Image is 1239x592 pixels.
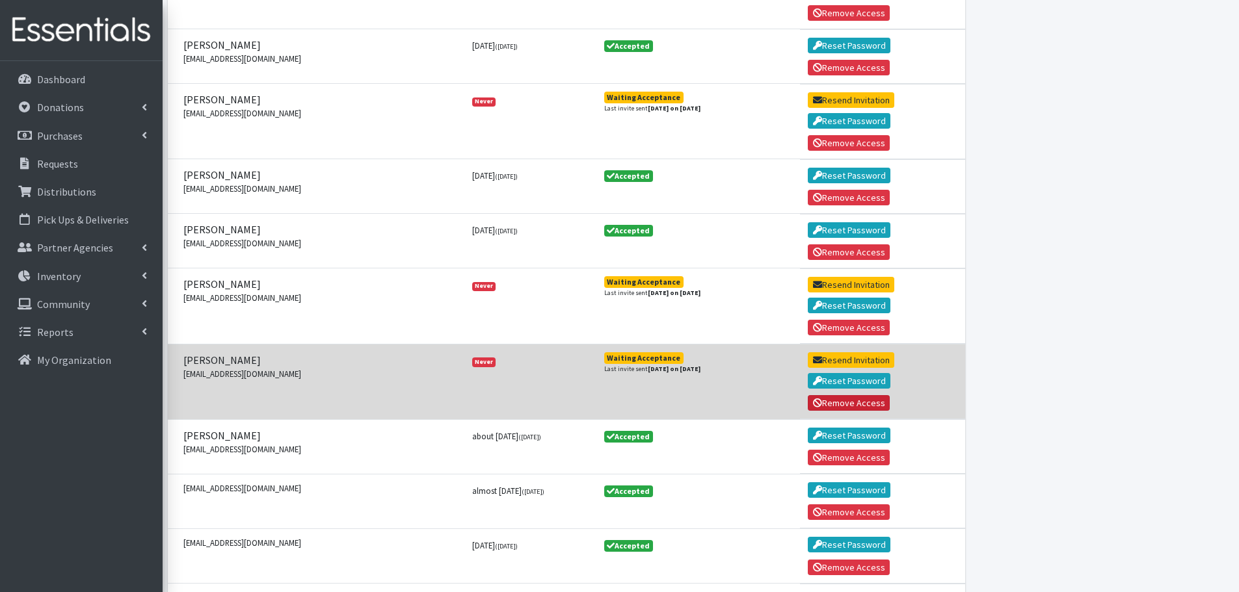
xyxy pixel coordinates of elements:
p: Dashboard [37,73,85,86]
p: My Organization [37,354,111,367]
button: Remove Access [808,5,890,21]
button: Reset Password [808,168,890,183]
button: Resend Invitation [808,352,894,368]
small: [EMAIL_ADDRESS][DOMAIN_NAME] [183,53,457,65]
small: [DATE] [472,170,518,181]
small: ([DATE]) [495,42,518,51]
button: Remove Access [808,320,890,335]
a: Community [5,291,157,317]
strong: [DATE] on [DATE] [648,365,700,373]
span: Never [472,282,496,291]
span: Accepted [604,225,654,237]
button: Reset Password [808,113,890,129]
button: Remove Access [808,244,890,260]
button: Remove Access [808,60,890,75]
button: Reset Password [808,222,890,238]
small: Last invite sent [604,364,700,374]
a: Purchases [5,123,157,149]
small: Last invite sent [604,103,700,113]
span: Accepted [604,170,654,182]
small: ([DATE]) [495,172,518,181]
span: Accepted [604,485,654,497]
button: Reset Password [808,38,890,53]
small: [EMAIL_ADDRESS][DOMAIN_NAME] [183,482,457,495]
button: Reset Password [808,428,890,443]
p: Pick Ups & Deliveries [37,213,129,226]
small: [EMAIL_ADDRESS][DOMAIN_NAME] [183,292,457,304]
p: Reports [37,326,73,339]
p: Inventory [37,270,81,283]
div: Waiting Acceptance [607,354,680,362]
div: Waiting Acceptance [607,94,680,101]
button: Resend Invitation [808,92,894,108]
button: Resend Invitation [808,277,894,292]
span: [PERSON_NAME] [183,428,457,443]
img: HumanEssentials [5,8,157,52]
button: Remove Access [808,560,890,575]
a: Inventory [5,263,157,289]
small: about [DATE] [472,431,541,441]
span: Never [472,97,496,107]
button: Reset Password [808,298,890,313]
a: Distributions [5,179,157,205]
small: ([DATE]) [495,227,518,235]
small: ([DATE]) [518,433,541,441]
a: Pick Ups & Deliveries [5,207,157,233]
div: Waiting Acceptance [607,278,680,286]
small: [EMAIL_ADDRESS][DOMAIN_NAME] [183,107,457,120]
a: Requests [5,151,157,177]
span: [PERSON_NAME] [183,92,457,107]
span: Accepted [604,40,654,52]
strong: [DATE] on [DATE] [648,104,700,112]
p: Requests [37,157,78,170]
button: Remove Access [808,504,890,520]
button: Remove Access [808,450,890,465]
span: [PERSON_NAME] [183,352,457,368]
small: [EMAIL_ADDRESS][DOMAIN_NAME] [183,368,457,380]
p: Community [37,298,90,311]
a: Dashboard [5,66,157,92]
span: Accepted [604,431,654,443]
small: [DATE] [472,225,518,235]
small: almost [DATE] [472,485,544,496]
a: Partner Agencies [5,235,157,261]
button: Reset Password [808,537,890,552]
button: Reset Password [808,373,890,389]
p: Distributions [37,185,96,198]
span: [PERSON_NAME] [183,222,457,237]
small: [EMAIL_ADDRESS][DOMAIN_NAME] [183,537,457,549]
button: Remove Access [808,395,890,411]
button: Reset Password [808,482,890,498]
span: Never [472,357,496,367]
button: Remove Access [808,135,890,151]
p: Partner Agencies [37,241,113,254]
small: Last invite sent [604,288,700,298]
small: [DATE] [472,40,518,51]
small: ([DATE]) [495,542,518,550]
span: [PERSON_NAME] [183,167,457,183]
p: Donations [37,101,84,114]
small: [EMAIL_ADDRESS][DOMAIN_NAME] [183,237,457,250]
a: Reports [5,319,157,345]
span: [PERSON_NAME] [183,37,457,53]
button: Remove Access [808,190,890,205]
small: [EMAIL_ADDRESS][DOMAIN_NAME] [183,183,457,195]
strong: [DATE] on [DATE] [648,289,700,297]
a: My Organization [5,347,157,373]
span: [PERSON_NAME] [183,276,457,292]
a: Donations [5,94,157,120]
span: Accepted [604,540,654,552]
small: [DATE] [472,540,518,550]
p: Purchases [37,129,83,142]
small: ([DATE]) [522,487,544,496]
small: [EMAIL_ADDRESS][DOMAIN_NAME] [183,443,457,456]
